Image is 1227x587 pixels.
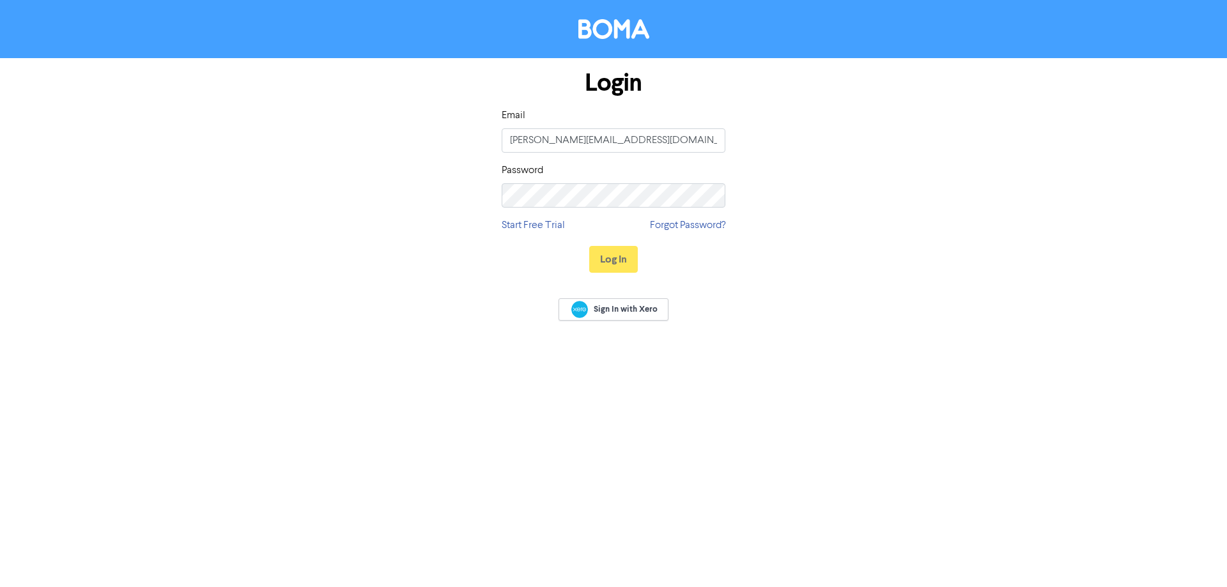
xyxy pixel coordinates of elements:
[502,68,725,98] h1: Login
[589,246,638,273] button: Log In
[502,218,565,233] a: Start Free Trial
[559,298,668,321] a: Sign In with Xero
[502,108,525,123] label: Email
[578,19,649,39] img: BOMA Logo
[594,303,658,315] span: Sign In with Xero
[1163,526,1227,587] iframe: Chat Widget
[502,163,543,178] label: Password
[650,218,725,233] a: Forgot Password?
[571,301,588,318] img: Xero logo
